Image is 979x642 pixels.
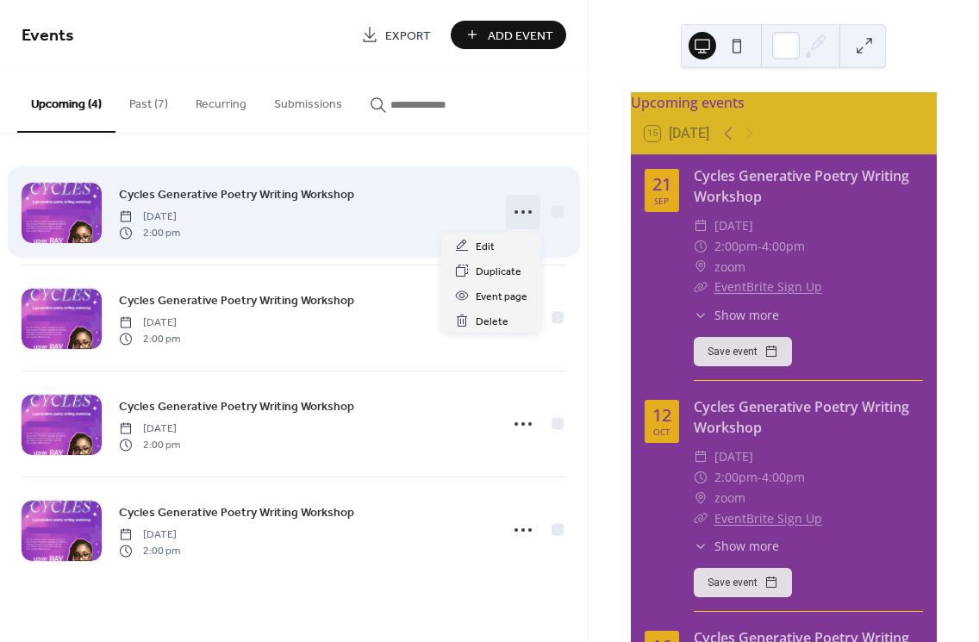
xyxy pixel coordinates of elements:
div: ​ [694,236,708,257]
a: EventBrite Sign Up [714,278,822,295]
div: Oct [653,427,670,436]
span: Add Event [488,27,553,45]
span: 2:00pm [714,467,758,488]
button: Save event [694,568,792,597]
div: ​ [694,306,708,324]
span: 4:00pm [762,236,805,257]
span: Duplicate [476,263,521,281]
span: Edit [476,238,495,256]
span: - [758,236,762,257]
span: 4:00pm [762,467,805,488]
div: ​ [694,215,708,236]
div: Sep [654,196,669,205]
a: Export [348,21,444,49]
a: Cycles Generative Poetry Writing Workshop [119,184,354,204]
button: Upcoming (4) [17,70,115,133]
div: ​ [694,446,708,467]
span: Cycles Generative Poetry Writing Workshop [119,186,354,204]
button: Recurring [182,70,260,131]
a: Cycles Generative Poetry Writing Workshop [694,397,909,437]
div: ​ [694,277,708,297]
button: Past (7) [115,70,182,131]
a: Cycles Generative Poetry Writing Workshop [119,502,354,522]
span: [DATE] [119,209,180,225]
button: Add Event [451,21,566,49]
a: EventBrite Sign Up [714,510,822,527]
div: ​ [694,537,708,555]
span: Show more [714,537,779,555]
span: 2:00 pm [119,225,180,240]
span: [DATE] [119,315,180,331]
div: ​ [694,257,708,277]
span: [DATE] [714,215,753,236]
div: ​ [694,488,708,508]
a: Cycles Generative Poetry Writing Workshop [694,166,909,206]
span: [DATE] [714,446,753,467]
button: ​Show more [694,306,779,324]
span: Cycles Generative Poetry Writing Workshop [119,398,354,416]
span: Export [385,27,431,45]
button: Submissions [260,70,356,131]
span: Event page [476,288,527,306]
div: Upcoming events [631,92,937,113]
span: zoom [714,257,745,277]
span: 2:00 pm [119,437,180,452]
div: 21 [652,176,671,193]
span: Events [22,19,74,53]
button: Save event [694,337,792,366]
div: 12 [652,407,671,424]
span: [DATE] [119,421,180,437]
span: 2:00 pm [119,543,180,558]
span: 2:00 pm [119,331,180,346]
a: Cycles Generative Poetry Writing Workshop [119,396,354,416]
button: ​Show more [694,537,779,555]
span: Show more [714,306,779,324]
span: - [758,467,762,488]
div: ​ [694,508,708,529]
span: Cycles Generative Poetry Writing Workshop [119,292,354,310]
span: [DATE] [119,527,180,543]
div: ​ [694,467,708,488]
span: 2:00pm [714,236,758,257]
a: Cycles Generative Poetry Writing Workshop [119,290,354,310]
span: Delete [476,313,508,331]
span: Cycles Generative Poetry Writing Workshop [119,504,354,522]
span: zoom [714,488,745,508]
